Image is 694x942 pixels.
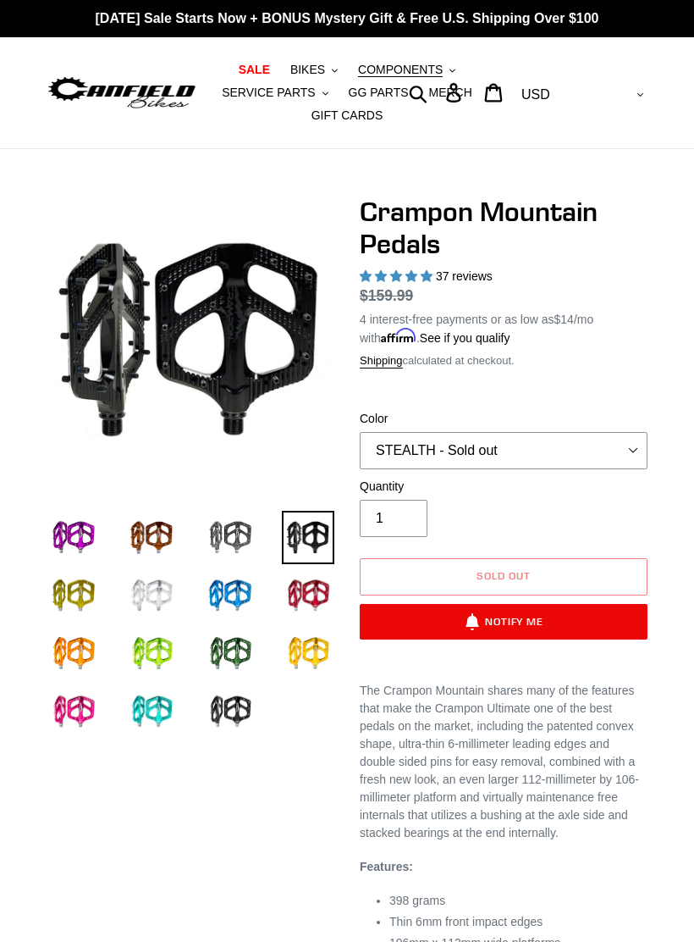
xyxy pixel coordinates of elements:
img: Load image into Gallery viewer, turquoise [125,685,179,739]
p: The Crampon Mountain shares many of the features that make the Crampon Ultimate one of the best p... [360,682,647,842]
img: Load image into Gallery viewer, red [282,569,335,623]
button: Sold out [360,558,647,596]
img: Load image into Gallery viewer, gold [282,627,335,680]
span: Affirm [381,329,416,343]
img: Load image into Gallery viewer, gold [47,569,100,623]
button: SERVICE PARTS [213,81,336,104]
img: Load image into Gallery viewer, purple [47,511,100,564]
a: SALE [230,58,278,81]
img: Load image into Gallery viewer, pink [47,685,100,739]
img: Load image into Gallery viewer, stealth [282,511,335,564]
span: SALE [239,63,270,77]
span: COMPONENTS [358,63,443,77]
li: 398 grams [389,892,647,910]
button: BIKES [282,58,346,81]
label: Color [360,410,647,428]
span: SERVICE PARTS [222,86,315,100]
img: Load image into Gallery viewer, grey [203,511,256,564]
span: $14 [554,313,574,326]
img: Load image into Gallery viewer, fern-green [125,627,179,680]
span: 4.97 stars [360,269,436,283]
strong: Features: [360,860,413,873]
img: Load image into Gallery viewer, bronze [125,511,179,564]
a: GG PARTS [340,81,417,104]
img: Load image into Gallery viewer, blue [203,569,256,623]
a: Shipping [360,354,403,368]
a: GIFT CARDS [303,104,392,127]
img: Load image into Gallery viewer, Silver [125,569,179,623]
img: Load image into Gallery viewer, orange [47,627,100,680]
p: 4 interest-free payments or as low as /mo with . [360,308,647,347]
li: Thin 6mm front impact edges [389,913,647,931]
span: GIFT CARDS [311,108,383,123]
s: $159.99 [360,287,413,304]
img: Load image into Gallery viewer, black [203,685,256,739]
div: calculated at checkout. [360,352,647,369]
h1: Crampon Mountain Pedals [360,196,647,261]
label: Quantity [360,478,647,496]
span: Sold out [476,569,531,582]
a: See if you qualify - Learn more about Affirm Financing (opens in modal) [420,331,510,345]
img: Load image into Gallery viewer, PNW-green [203,627,256,680]
button: Notify Me [360,604,647,640]
span: BIKES [290,63,325,77]
span: 37 reviews [436,269,493,283]
button: COMPONENTS [350,58,464,81]
img: Canfield Bikes [47,74,197,111]
span: GG PARTS [349,86,409,100]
